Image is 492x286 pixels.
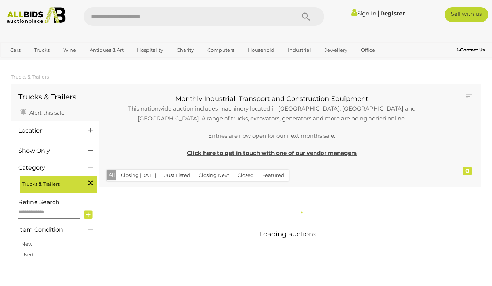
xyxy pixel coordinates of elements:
[28,109,64,116] span: Alert this sale
[187,149,357,156] a: Click here to get in touch with one of our vendor managers
[18,164,77,171] h4: Category
[445,7,488,22] a: Sell with us
[243,44,279,56] a: Household
[116,170,160,181] button: Closing [DATE]
[258,170,289,181] button: Featured
[18,93,91,101] h1: Trucks & Trailers
[112,131,432,141] p: Entries are now open for our next months sale:
[233,170,258,181] button: Closed
[457,46,486,54] a: Contact Us
[259,230,321,238] span: Loading auctions...
[4,7,69,24] img: Allbids.com.au
[457,47,485,53] b: Contact Us
[11,74,49,80] a: Trucks & Trailers
[172,44,199,56] a: Charity
[320,44,352,56] a: Jewellery
[29,44,54,56] a: Trucks
[18,106,66,117] a: Alert this sale
[6,56,30,68] a: Sports
[203,44,239,56] a: Computers
[283,44,316,56] a: Industrial
[58,44,81,56] a: Wine
[112,104,432,123] p: This nationwide auction includes machinery located in [GEOGRAPHIC_DATA], [GEOGRAPHIC_DATA] and [G...
[107,170,117,180] button: All
[194,170,234,181] button: Closing Next
[377,9,379,17] span: |
[18,199,97,206] h4: Refine Search
[22,178,77,188] span: Trucks & Trailers
[287,7,324,26] button: Search
[34,56,96,68] a: [GEOGRAPHIC_DATA]
[21,241,32,247] a: New
[85,44,129,56] a: Antiques & Art
[380,10,405,17] a: Register
[112,95,432,103] h3: Monthly Industrial, Transport and Construction Equipment
[18,227,77,233] h4: Item Condition
[18,148,77,154] h4: Show Only
[6,44,25,56] a: Cars
[356,44,380,56] a: Office
[21,251,33,257] a: Used
[351,10,376,17] a: Sign In
[18,127,77,134] h4: Location
[160,170,195,181] button: Just Listed
[132,44,168,56] a: Hospitality
[463,167,472,175] div: 0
